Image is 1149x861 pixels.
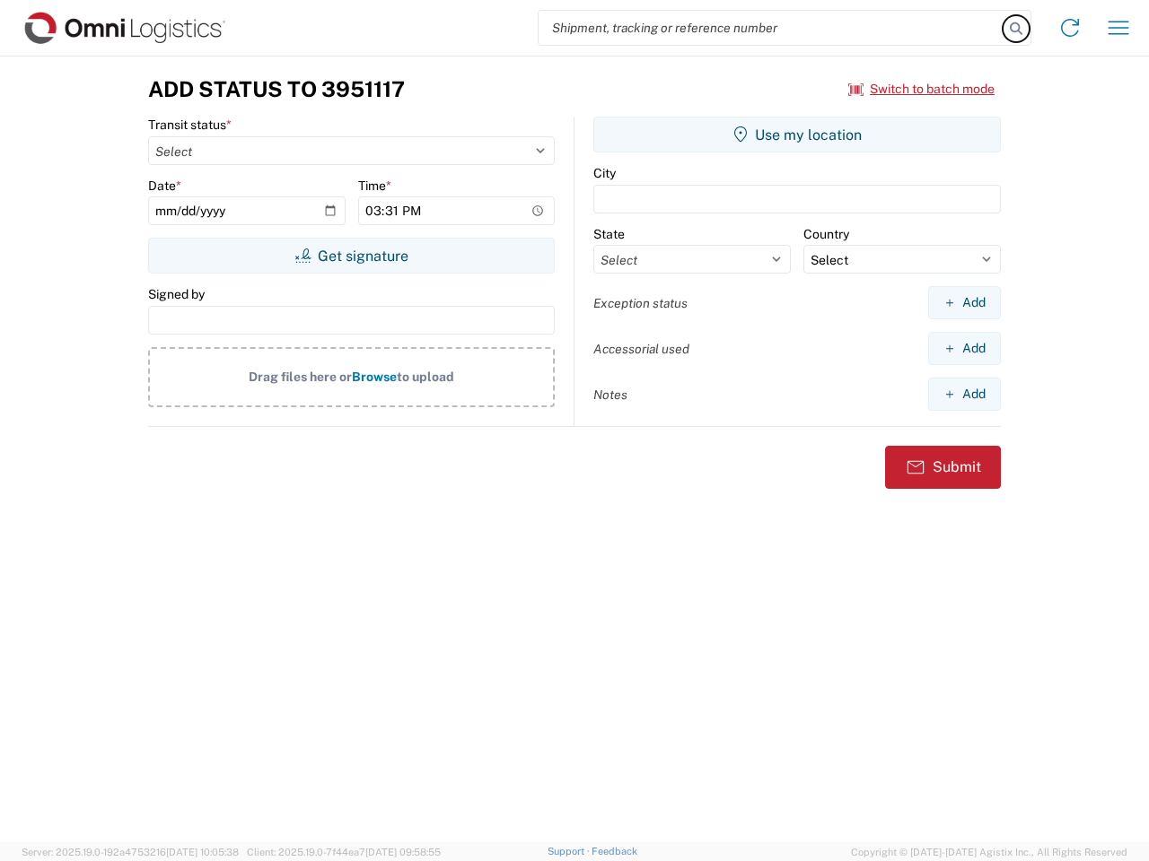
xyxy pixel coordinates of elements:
[358,178,391,194] label: Time
[851,844,1127,860] span: Copyright © [DATE]-[DATE] Agistix Inc., All Rights Reserved
[22,847,239,857] span: Server: 2025.19.0-192a4753216
[249,370,352,384] span: Drag files here or
[928,286,1001,319] button: Add
[593,117,1001,152] button: Use my location
[539,11,1004,45] input: Shipment, tracking or reference number
[593,295,688,311] label: Exception status
[148,178,181,194] label: Date
[148,76,405,102] h3: Add Status to 3951117
[592,846,637,857] a: Feedback
[548,846,592,857] a: Support
[352,370,397,384] span: Browse
[928,332,1001,365] button: Add
[593,387,627,403] label: Notes
[885,446,1001,489] button: Submit
[593,165,616,181] label: City
[397,370,454,384] span: to upload
[148,286,205,302] label: Signed by
[848,74,995,104] button: Switch to batch mode
[928,378,1001,411] button: Add
[593,341,689,357] label: Accessorial used
[365,847,441,857] span: [DATE] 09:58:55
[247,847,441,857] span: Client: 2025.19.0-7f44ea7
[148,117,232,133] label: Transit status
[166,847,239,857] span: [DATE] 10:05:38
[803,226,849,242] label: Country
[593,226,625,242] label: State
[148,238,555,274] button: Get signature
